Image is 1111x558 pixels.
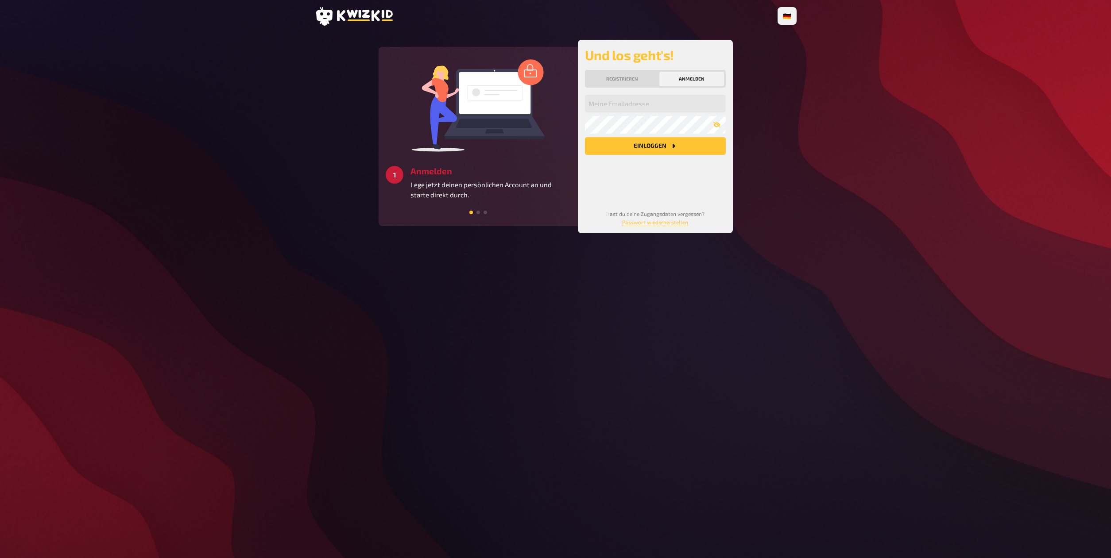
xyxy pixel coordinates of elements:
button: Anmelden [659,72,724,86]
button: Registrieren [587,72,658,86]
h3: Anmelden [410,166,571,176]
a: Passwort wiederherstellen [622,219,688,225]
p: Lege jetzt deinen persönlichen Account an und starte direkt durch. [410,180,571,200]
small: Hast du deine Zugangsdaten vergessen? [606,211,705,225]
button: Einloggen [585,137,726,155]
div: 1 [386,166,403,184]
h2: Und los geht's! [585,47,726,63]
img: log in [412,59,545,152]
li: 🇩🇪 [779,9,795,23]
input: Meine Emailadresse [585,95,726,112]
